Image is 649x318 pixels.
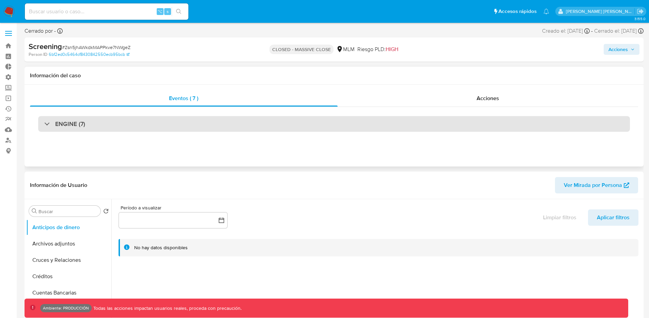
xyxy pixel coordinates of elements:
[336,46,355,53] div: MLM
[55,120,85,128] h3: ENGINE (7)
[386,45,398,53] span: HIGH
[62,44,130,51] span: # Zsn5jhAWkdkMAPPkve7NWgeZ
[269,45,334,54] p: CLOSED - MASSIVE CLOSE
[566,8,635,15] p: jhon.osorio@mercadolibre.com.co
[30,72,638,79] h1: Información del caso
[26,285,111,301] button: Cuentas Bancarias
[26,268,111,285] button: Créditos
[25,7,188,16] input: Buscar usuario o caso...
[555,177,638,193] button: Ver Mirada por Persona
[30,182,87,189] h1: Información de Usuario
[26,219,111,236] button: Anticipos de dinero
[608,44,628,55] span: Acciones
[542,27,590,35] div: Creado el: [DATE]
[26,252,111,268] button: Cruces y Relaciones
[32,208,37,214] button: Buscar
[157,8,163,15] span: ⌥
[29,41,62,52] b: Screening
[53,27,56,35] b: -
[92,305,242,312] p: Todas las acciones impactan usuarios reales, proceda con precaución.
[591,27,593,35] span: -
[604,44,639,55] button: Acciones
[29,51,47,58] b: Person ID
[357,46,398,53] span: Riesgo PLD:
[167,8,169,15] span: s
[26,236,111,252] button: Archivos adjuntos
[38,116,630,132] div: ENGINE (7)
[564,177,622,193] span: Ver Mirada por Persona
[637,8,644,15] a: Salir
[498,8,537,15] span: Accesos rápidos
[103,208,109,216] button: Volver al orden por defecto
[43,307,89,309] p: Ambiente: PRODUCCIÓN
[38,208,98,214] input: Buscar
[172,7,186,16] button: search-icon
[594,27,644,35] div: Cerrado el: [DATE]
[25,27,56,35] span: Cerrado por
[543,9,549,14] a: Notificaciones
[49,51,129,58] a: 6bf2ed0c5464cf8430842550ecb95bcb
[169,94,198,102] span: Eventos ( 7 )
[477,94,499,102] span: Acciones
